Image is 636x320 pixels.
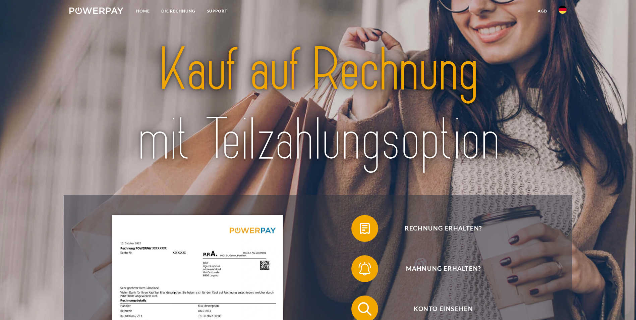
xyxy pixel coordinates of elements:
img: qb_bell.svg [356,260,373,277]
a: Home [130,5,156,17]
img: qb_bill.svg [356,220,373,237]
a: DIE RECHNUNG [156,5,201,17]
span: Rechnung erhalten? [361,215,525,242]
img: title-powerpay_de.svg [94,32,542,178]
span: Mahnung erhalten? [361,255,525,282]
a: agb [532,5,553,17]
img: qb_search.svg [356,301,373,317]
iframe: Schaltfläche zum Öffnen des Messaging-Fensters [609,293,631,315]
button: Mahnung erhalten? [351,255,526,282]
img: de [559,6,567,14]
button: Rechnung erhalten? [351,215,526,242]
img: logo-powerpay-white.svg [69,7,123,14]
a: SUPPORT [201,5,233,17]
